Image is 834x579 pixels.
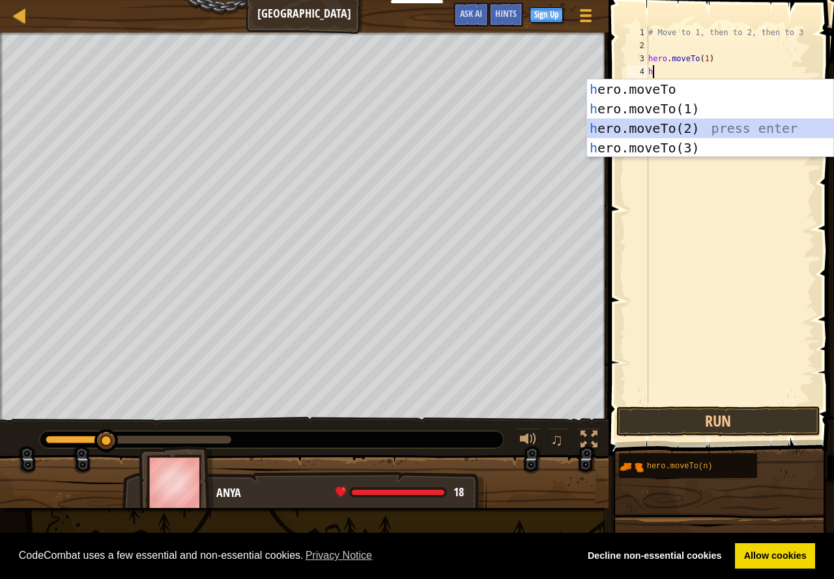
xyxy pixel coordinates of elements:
div: 2 [627,39,648,52]
div: 5 [627,78,648,91]
button: Show game menu [569,3,602,33]
div: 3 [627,52,648,65]
a: allow cookies [735,543,815,569]
span: 18 [453,484,464,500]
span: CodeCombat uses a few essential and non-essential cookies. [19,546,569,565]
a: learn more about cookies [304,546,375,565]
button: Sign Up [530,7,563,23]
span: Hints [495,7,517,20]
span: hero.moveTo(n) [647,462,713,471]
img: portrait.png [619,455,644,479]
div: 1 [627,26,648,39]
div: Anya [216,485,474,501]
button: Toggle fullscreen [576,428,602,455]
button: ♫ [548,428,570,455]
a: deny cookies [579,543,730,569]
span: Ask AI [460,7,482,20]
button: Ask AI [453,3,489,27]
button: Adjust volume [515,428,541,455]
span: ♫ [551,430,564,449]
img: thang_avatar_frame.png [139,446,214,518]
div: health: 18 / 18 [336,487,464,498]
div: 4 [627,65,648,78]
button: Run [616,406,820,436]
